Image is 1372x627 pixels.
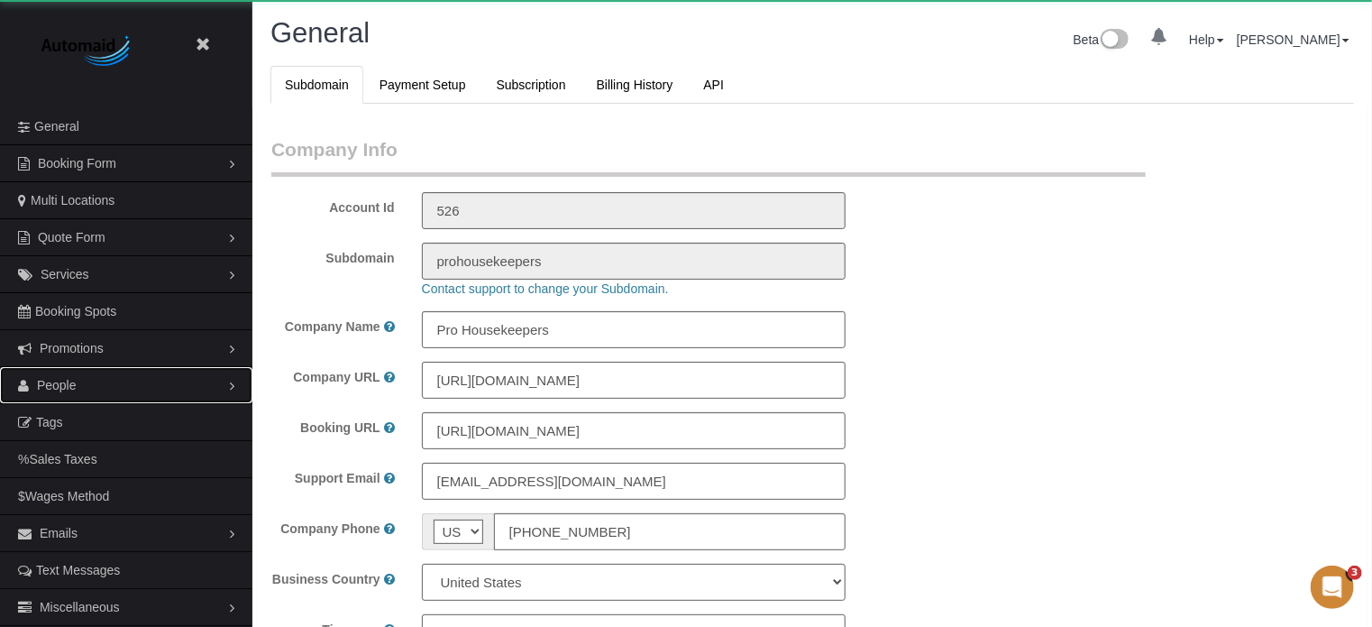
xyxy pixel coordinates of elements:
[1237,32,1349,47] a: [PERSON_NAME]
[37,378,77,392] span: People
[1311,566,1354,609] iframe: Intercom live chat
[36,563,120,577] span: Text Messages
[295,469,380,487] label: Support Email
[582,66,688,104] a: Billing History
[25,489,110,503] span: Wages Method
[29,452,96,466] span: Sales Taxes
[40,526,78,540] span: Emails
[40,341,104,355] span: Promotions
[258,192,408,217] label: Account Id
[1348,566,1362,580] span: 3
[258,243,408,267] label: Subdomain
[36,415,63,429] span: Tags
[494,513,846,550] input: Phone
[280,520,380,538] label: Company Phone
[40,600,120,614] span: Miscellaneous
[270,17,370,49] span: General
[34,119,79,134] span: General
[365,66,480,104] a: Payment Setup
[32,32,144,72] img: Automaid Logo
[482,66,581,104] a: Subscription
[35,304,116,318] span: Booking Spots
[1074,32,1130,47] a: Beta
[1099,29,1129,52] img: New interface
[31,193,114,207] span: Multi Locations
[293,368,380,386] label: Company URL
[270,66,363,104] a: Subdomain
[272,570,380,588] label: Business Country
[41,267,89,281] span: Services
[1189,32,1224,47] a: Help
[38,156,116,171] span: Booking Form
[38,230,105,244] span: Quote Form
[689,66,738,104] a: API
[408,280,1310,298] div: Contact support to change your Subdomain.
[271,136,1146,177] legend: Company Info
[285,318,380,336] label: Company Name
[300,419,380,437] label: Booking URL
